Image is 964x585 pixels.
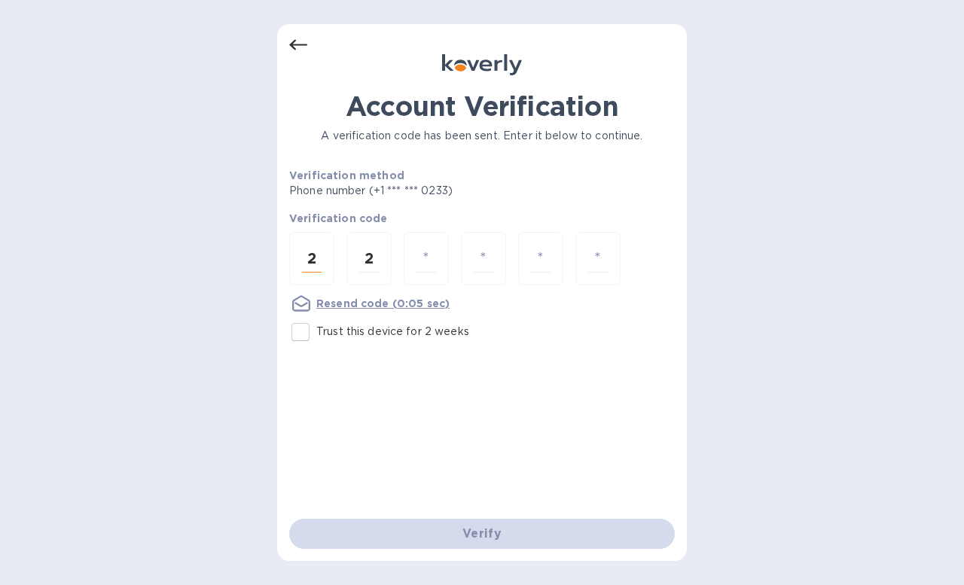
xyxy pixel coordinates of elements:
p: Verification code [289,211,675,226]
p: Phone number (+1 *** *** 0233) [289,183,568,199]
p: A verification code has been sent. Enter it below to continue. [289,128,675,144]
p: Trust this device for 2 weeks [316,324,469,340]
u: Resend code (0:05 sec) [316,297,450,309]
h1: Account Verification [289,90,675,122]
b: Verification method [289,169,404,181]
